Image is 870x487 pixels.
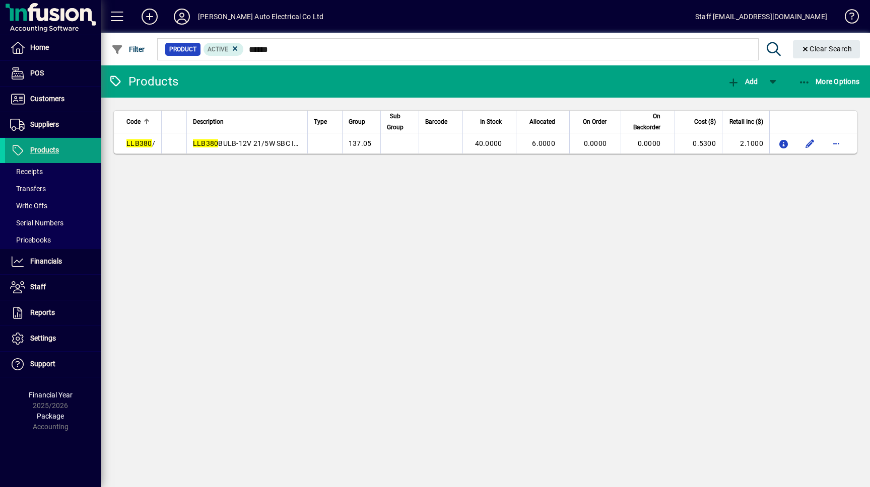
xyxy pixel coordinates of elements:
[349,139,372,147] span: 137.05
[126,139,155,147] span: /
[193,116,301,127] div: Description
[30,43,49,51] span: Home
[5,163,101,180] a: Receipts
[166,8,198,26] button: Profile
[10,236,51,244] span: Pricebooks
[314,116,327,127] span: Type
[5,35,101,60] a: Home
[5,231,101,249] a: Pricebooks
[425,116,447,127] span: Barcode
[10,202,47,210] span: Write Offs
[798,77,860,86] span: More Options
[675,133,722,153] td: 0.5300
[627,111,660,133] span: On Backorder
[5,326,101,351] a: Settings
[5,275,101,300] a: Staff
[5,112,101,137] a: Suppliers
[30,257,62,265] span: Financials
[30,146,59,154] span: Products
[109,40,148,58] button: Filter
[522,116,564,127] div: Allocated
[108,73,178,90] div: Products
[30,69,44,77] span: POS
[133,8,166,26] button: Add
[469,116,511,127] div: In Stock
[10,219,63,227] span: Serial Numbers
[576,116,616,127] div: On Order
[349,116,374,127] div: Group
[198,9,323,25] div: [PERSON_NAME] Auto Electrical Co Ltd
[30,308,55,316] span: Reports
[30,360,55,368] span: Support
[204,43,244,56] mat-chip: Activation Status: Active
[584,139,607,147] span: 0.0000
[5,352,101,377] a: Support
[10,185,46,193] span: Transfers
[802,135,818,151] button: Edit
[793,40,860,58] button: Clear
[37,412,64,420] span: Package
[126,116,141,127] span: Code
[627,111,670,133] div: On Backorder
[801,45,852,53] span: Clear Search
[837,2,857,35] a: Knowledge Base
[529,116,555,127] span: Allocated
[5,197,101,214] a: Write Offs
[5,87,101,112] a: Customers
[30,334,56,342] span: Settings
[480,116,502,127] span: In Stock
[169,44,196,54] span: Product
[532,139,555,147] span: 6.0000
[126,139,152,147] em: LLB380
[583,116,607,127] span: On Order
[193,139,219,147] em: LLB380
[638,139,661,147] span: 0.0000
[727,77,758,86] span: Add
[126,116,155,127] div: Code
[5,61,101,86] a: POS
[111,45,145,53] span: Filter
[208,46,228,53] span: Active
[5,300,101,326] a: Reports
[10,168,43,176] span: Receipts
[725,72,760,91] button: Add
[349,116,365,127] span: Group
[193,139,340,147] span: BULB-12V 21/5W SBC INDEX BAY15D
[475,139,502,147] span: 40.0000
[5,180,101,197] a: Transfers
[729,116,763,127] span: Retail Inc ($)
[5,214,101,231] a: Serial Numbers
[387,111,413,133] div: Sub Group
[695,9,827,25] div: Staff [EMAIL_ADDRESS][DOMAIN_NAME]
[722,133,769,153] td: 2.1000
[30,95,64,103] span: Customers
[30,283,46,291] span: Staff
[193,116,224,127] span: Description
[314,116,336,127] div: Type
[694,116,716,127] span: Cost ($)
[387,111,404,133] span: Sub Group
[828,135,844,151] button: More options
[425,116,456,127] div: Barcode
[29,391,73,399] span: Financial Year
[5,249,101,274] a: Financials
[30,120,59,128] span: Suppliers
[796,72,862,91] button: More Options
